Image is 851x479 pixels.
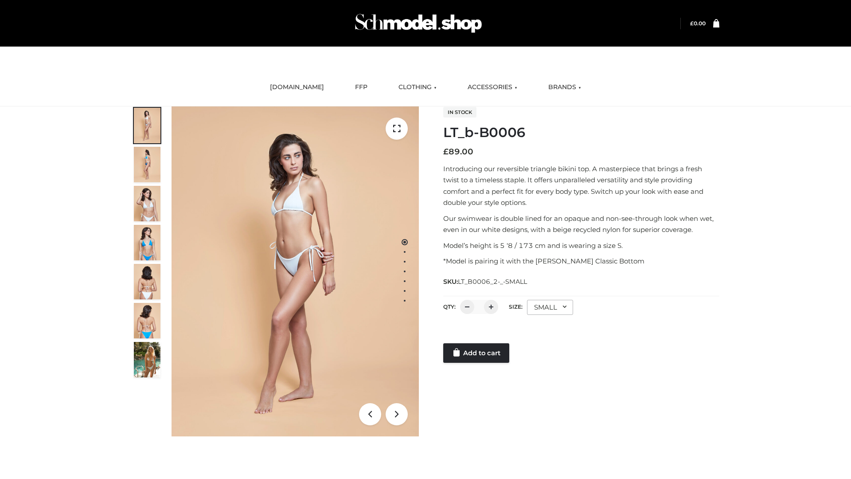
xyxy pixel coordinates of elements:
[458,278,527,286] span: LT_B0006_2-_-SMALL
[392,78,443,97] a: CLOTHING
[690,20,694,27] span: £
[134,225,160,260] img: ArielClassicBikiniTop_CloudNine_AzureSky_OW114ECO_4-scaled.jpg
[352,6,485,41] img: Schmodel Admin 964
[443,213,719,236] p: Our swimwear is double lined for an opaque and non-see-through look when wet, even in our white d...
[172,106,419,436] img: ArielClassicBikiniTop_CloudNine_AzureSky_OW114ECO_1
[134,303,160,338] img: ArielClassicBikiniTop_CloudNine_AzureSky_OW114ECO_8-scaled.jpg
[690,20,706,27] a: £0.00
[443,147,449,157] span: £
[509,303,523,310] label: Size:
[527,300,573,315] div: SMALL
[134,108,160,143] img: ArielClassicBikiniTop_CloudNine_AzureSky_OW114ECO_1-scaled.jpg
[461,78,524,97] a: ACCESSORIES
[443,303,456,310] label: QTY:
[690,20,706,27] bdi: 0.00
[263,78,331,97] a: [DOMAIN_NAME]
[443,343,509,363] a: Add to cart
[443,147,473,157] bdi: 89.00
[134,186,160,221] img: ArielClassicBikiniTop_CloudNine_AzureSky_OW114ECO_3-scaled.jpg
[134,342,160,377] img: Arieltop_CloudNine_AzureSky2.jpg
[443,163,719,208] p: Introducing our reversible triangle bikini top. A masterpiece that brings a fresh twist to a time...
[134,264,160,299] img: ArielClassicBikiniTop_CloudNine_AzureSky_OW114ECO_7-scaled.jpg
[443,255,719,267] p: *Model is pairing it with the [PERSON_NAME] Classic Bottom
[134,147,160,182] img: ArielClassicBikiniTop_CloudNine_AzureSky_OW114ECO_2-scaled.jpg
[348,78,374,97] a: FFP
[443,240,719,251] p: Model’s height is 5 ‘8 / 173 cm and is wearing a size S.
[443,276,528,287] span: SKU:
[443,125,719,141] h1: LT_b-B0006
[542,78,588,97] a: BRANDS
[443,107,476,118] span: In stock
